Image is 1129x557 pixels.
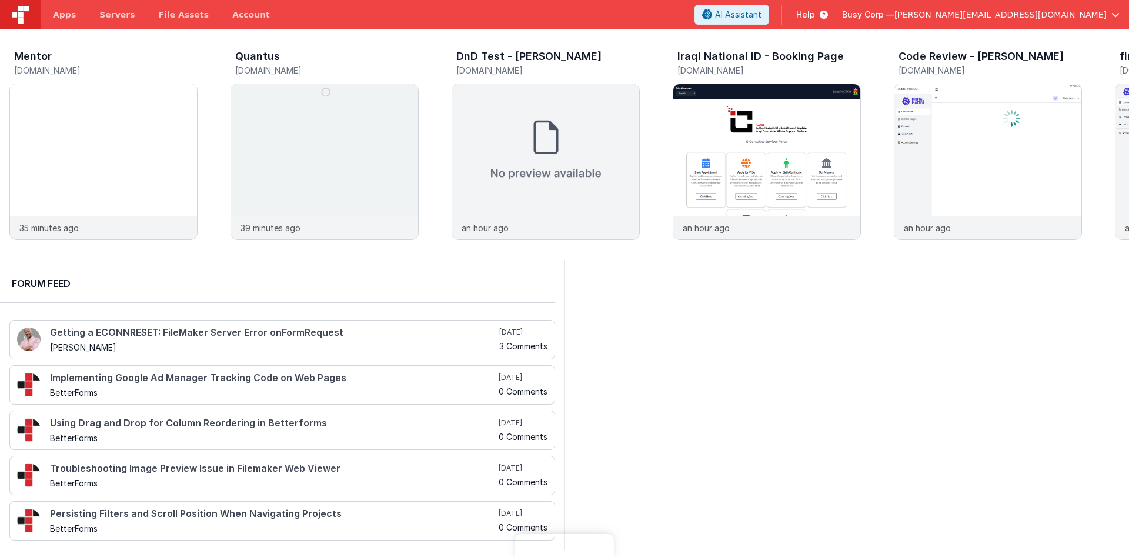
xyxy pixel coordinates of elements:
img: 295_2.png [17,373,41,396]
h5: [DOMAIN_NAME] [677,66,861,75]
h5: [DOMAIN_NAME] [235,66,419,75]
span: File Assets [159,9,209,21]
h5: [DATE] [499,373,547,382]
h5: BetterForms [50,433,496,442]
h4: Troubleshooting Image Preview Issue in Filemaker Web Viewer [50,463,496,474]
p: an hour ago [462,222,509,234]
img: 295_2.png [17,509,41,532]
span: [PERSON_NAME][EMAIL_ADDRESS][DOMAIN_NAME] [894,9,1107,21]
h4: Implementing Google Ad Manager Tracking Code on Web Pages [50,373,496,383]
h5: 3 Comments [499,342,547,351]
h3: Mentor [14,51,52,62]
h5: [DOMAIN_NAME] [14,66,198,75]
h3: Code Review - [PERSON_NAME] [898,51,1064,62]
h3: Iraqi National ID - Booking Page [677,51,844,62]
h5: [DATE] [499,509,547,518]
span: Busy Corp — [842,9,894,21]
img: 411_2.png [17,328,41,351]
button: Busy Corp — [PERSON_NAME][EMAIL_ADDRESS][DOMAIN_NAME] [842,9,1120,21]
h5: [DATE] [499,328,547,337]
h5: 0 Comments [499,387,547,396]
button: AI Assistant [694,5,769,25]
a: Troubleshooting Image Preview Issue in Filemaker Web Viewer BetterForms [DATE] 0 Comments [9,456,555,495]
h3: Quantus [235,51,280,62]
span: Apps [53,9,76,21]
a: Implementing Google Ad Manager Tracking Code on Web Pages BetterForms [DATE] 0 Comments [9,365,555,405]
img: 295_2.png [17,463,41,487]
h2: Forum Feed [12,276,543,291]
h5: [PERSON_NAME] [50,343,497,352]
img: 295_2.png [17,418,41,442]
h5: 0 Comments [499,523,547,532]
h5: BetterForms [50,479,496,488]
h3: DnD Test - [PERSON_NAME] [456,51,602,62]
p: an hour ago [904,222,951,234]
p: 39 minutes ago [241,222,300,234]
span: Help [796,9,815,21]
h5: 0 Comments [499,478,547,486]
h5: [DOMAIN_NAME] [456,66,640,75]
h5: 0 Comments [499,432,547,441]
h4: Getting a ECONNRESET: FileMaker Server Error onFormRequest [50,328,497,338]
a: Persisting Filters and Scroll Position When Navigating Projects BetterForms [DATE] 0 Comments [9,501,555,541]
span: AI Assistant [715,9,761,21]
a: Using Drag and Drop for Column Reordering in Betterforms BetterForms [DATE] 0 Comments [9,411,555,450]
span: Servers [99,9,135,21]
h4: Persisting Filters and Scroll Position When Navigating Projects [50,509,496,519]
h5: BetterForms [50,524,496,533]
h5: BetterForms [50,388,496,397]
h4: Using Drag and Drop for Column Reordering in Betterforms [50,418,496,429]
a: Getting a ECONNRESET: FileMaker Server Error onFormRequest [PERSON_NAME] [DATE] 3 Comments [9,320,555,359]
h5: [DATE] [499,463,547,473]
p: an hour ago [683,222,730,234]
h5: [DOMAIN_NAME] [898,66,1082,75]
h5: [DATE] [499,418,547,428]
